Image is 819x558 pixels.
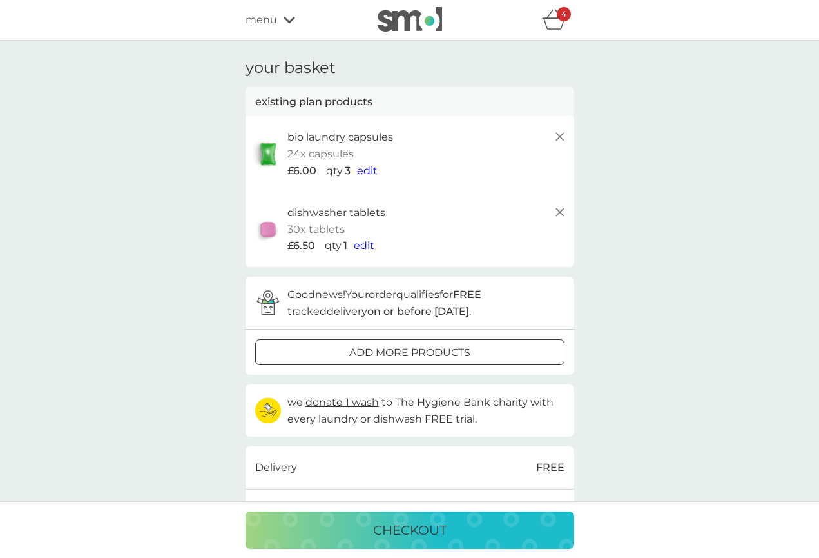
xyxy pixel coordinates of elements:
p: we to The Hygiene Bank charity with every laundry or dishwash FREE trial. [287,394,564,427]
p: qty [326,163,343,179]
strong: on or before [DATE] [367,305,469,317]
span: edit [357,164,378,177]
p: existing plan products [255,94,372,110]
span: menu [246,12,277,28]
span: edit [354,239,374,252]
p: dishwasher tablets [287,204,385,221]
p: bio laundry capsules [287,129,393,146]
p: 24x capsules [287,146,354,163]
span: £6.50 [287,237,315,254]
img: smol [378,7,442,32]
h3: your basket [246,59,336,77]
p: 1 [343,237,347,254]
p: add more products [349,344,470,361]
p: FREE [536,459,564,476]
p: Delivery [255,459,297,476]
button: edit [357,163,378,179]
span: donate 1 wash [305,396,379,408]
p: 30x tablets [287,221,345,238]
p: qty [325,237,342,254]
span: £6.00 [287,163,316,179]
button: add more products [255,339,564,365]
p: checkout [373,520,447,541]
div: basket [542,7,574,33]
button: edit [354,237,374,254]
strong: FREE [453,288,481,301]
p: Good news! Your order qualifies for tracked delivery . [287,286,564,319]
button: checkout [246,512,574,549]
p: 3 [345,163,351,179]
